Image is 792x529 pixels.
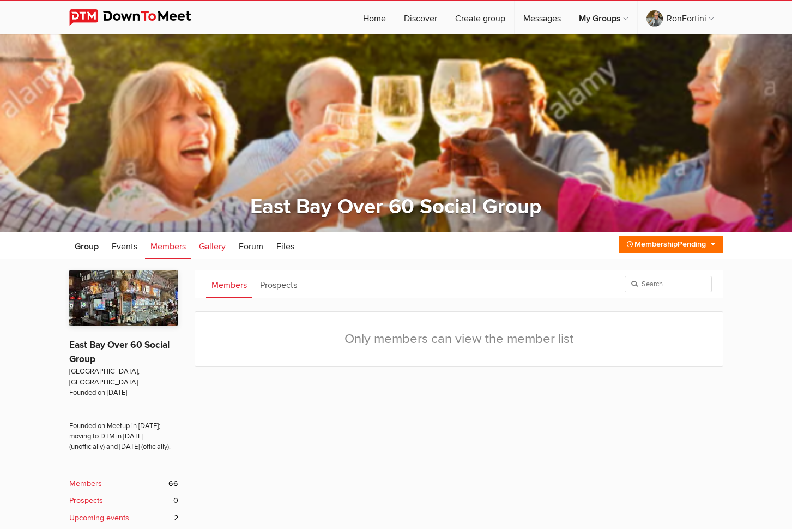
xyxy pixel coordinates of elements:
[625,276,712,292] input: Search
[395,1,446,34] a: Discover
[619,236,723,253] a: MembershipPending
[271,232,300,259] a: Files
[69,9,208,26] img: DownToMeet
[239,241,263,252] span: Forum
[106,232,143,259] a: Events
[195,312,723,366] div: Only members can view the member list
[354,1,395,34] a: Home
[69,410,178,453] span: Founded on Meetup in [DATE]; moving to DTM in [DATE] (unofficially) and [DATE] (officially).
[570,1,637,34] a: My Groups
[145,232,191,259] a: Members
[174,512,178,524] span: 2
[173,495,178,507] span: 0
[199,241,226,252] span: Gallery
[446,1,514,34] a: Create group
[69,495,103,507] b: Prospects
[255,270,303,298] a: Prospects
[69,270,178,326] img: East Bay Over 60 Social Group
[112,241,137,252] span: Events
[69,232,104,259] a: Group
[69,478,178,490] a: Members 66
[69,512,129,524] b: Upcoming events
[150,241,186,252] span: Members
[69,512,178,524] a: Upcoming events 2
[276,241,294,252] span: Files
[69,495,178,507] a: Prospects 0
[168,478,178,490] span: 66
[69,388,178,398] span: Founded on [DATE]
[194,232,231,259] a: Gallery
[638,1,723,34] a: RonFortini
[233,232,269,259] a: Forum
[69,478,102,490] b: Members
[206,270,252,298] a: Members
[250,194,541,219] a: East Bay Over 60 Social Group
[515,1,570,34] a: Messages
[75,241,99,252] span: Group
[634,239,678,249] span: Membership
[69,366,178,388] span: [GEOGRAPHIC_DATA], [GEOGRAPHIC_DATA]
[69,339,170,365] a: East Bay Over 60 Social Group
